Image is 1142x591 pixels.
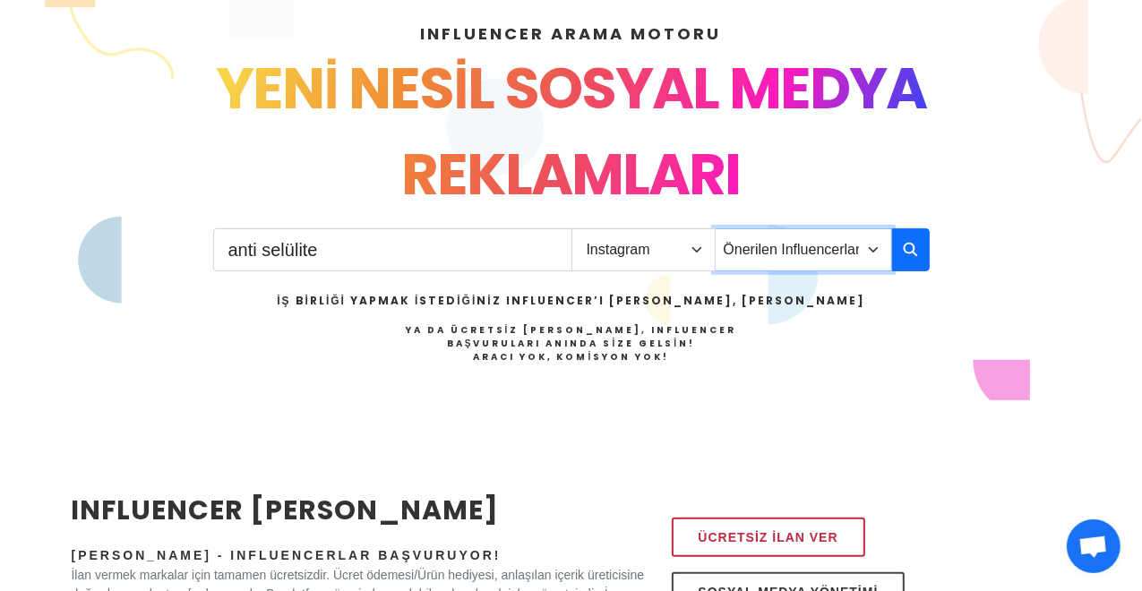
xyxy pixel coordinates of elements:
h4: Ya da Ücretsiz [PERSON_NAME], Influencer Başvuruları Anında Size Gelsin! [277,323,864,364]
a: Ücretsiz İlan Ver [672,518,865,557]
h2: İş Birliği Yapmak İstediğiniz Influencer’ı [PERSON_NAME], [PERSON_NAME] [277,293,864,309]
span: Ücretsiz İlan Ver [699,527,838,548]
strong: Aracı Yok, Komisyon Yok! [473,350,670,364]
h2: INFLUENCER [PERSON_NAME] [72,490,646,530]
span: [PERSON_NAME] - Influencerlar Başvuruyor! [72,548,502,562]
a: Açık sohbet [1067,519,1121,573]
h4: INFLUENCER ARAMA MOTORU [72,21,1071,46]
div: YENİ NESİL SOSYAL MEDYA REKLAMLARI [72,46,1071,218]
input: Search [213,228,572,271]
